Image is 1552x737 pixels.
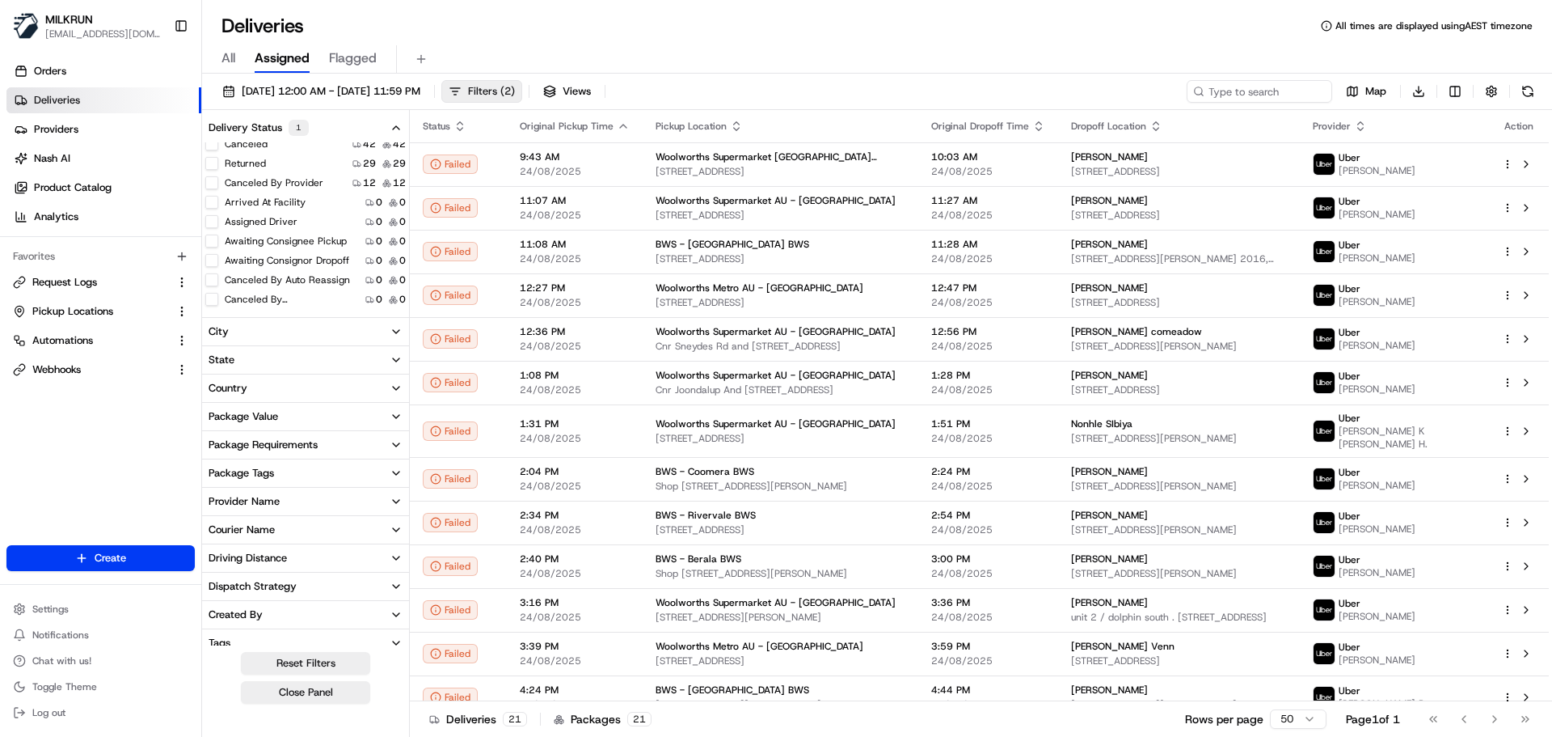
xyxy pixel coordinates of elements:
[656,465,754,478] span: BWS - Coomera BWS
[520,417,630,430] span: 1:31 PM
[1071,340,1287,353] span: [STREET_ADDRESS][PERSON_NAME]
[393,138,406,150] span: 42
[931,296,1045,309] span: 24/08/2025
[225,293,354,306] label: Canceled By [PERSON_NAME]
[1313,120,1351,133] span: Provider
[1071,553,1148,565] span: [PERSON_NAME]
[363,138,376,150] span: 42
[32,680,97,693] span: Toggle Theme
[1339,479,1415,492] span: [PERSON_NAME]
[42,104,267,121] input: Clear
[656,150,905,163] span: Woolworths Supermarket [GEOGRAPHIC_DATA] ([GEOGRAPHIC_DATA])
[202,346,409,374] button: State
[6,175,201,201] a: Product Catalog
[16,363,29,376] div: 📗
[32,252,45,265] img: 1736555255976-a54dd68f-1ca7-489b-9aae-adbdc363a1c4
[423,373,478,392] button: Failed
[202,601,409,629] button: Created By
[399,273,406,286] span: 0
[202,318,409,345] button: City
[468,84,515,99] span: Filters
[209,494,280,509] div: Provider Name
[73,171,222,184] div: We're available if you need us!
[1339,412,1360,425] span: Uber
[1071,383,1287,396] span: [STREET_ADDRESS]
[1339,597,1360,610] span: Uber
[1314,285,1335,306] img: uber-new-logo.jpeg
[1071,509,1148,522] span: [PERSON_NAME]
[520,340,630,353] span: 24/08/2025
[656,480,905,493] span: Shop [STREET_ADDRESS][PERSON_NAME]
[656,509,756,522] span: BWS - Rivervale BWS
[134,251,140,264] span: •
[656,417,896,430] span: Woolworths Supermarket AU - [GEOGRAPHIC_DATA]
[520,282,630,294] span: 12:27 PM
[130,355,266,384] a: 💻API Documentation
[34,210,78,224] span: Analytics
[520,553,630,565] span: 2:40 PM
[209,523,275,537] div: Courier Name
[1339,383,1415,396] span: [PERSON_NAME]
[656,209,905,222] span: [STREET_ADDRESS]
[520,252,630,265] span: 24/08/2025
[520,567,630,580] span: 24/08/2025
[520,194,630,207] span: 11:07 AM
[399,293,406,306] span: 0
[393,157,406,170] span: 29
[13,13,39,39] img: MILKRUN
[13,362,169,377] a: Webhooks
[931,417,1045,430] span: 1:51 PM
[143,251,176,264] span: [DATE]
[32,275,97,290] span: Request Logs
[134,294,140,307] span: •
[931,340,1045,353] span: 24/08/2025
[423,513,478,532] button: Failed
[16,155,45,184] img: 1736555255976-a54dd68f-1ca7-489b-9aae-adbdc363a1c4
[1339,466,1360,479] span: Uber
[202,516,409,544] button: Courier Name
[656,120,727,133] span: Pickup Location
[563,84,591,99] span: Views
[931,553,1045,565] span: 3:00 PM
[202,629,409,657] button: Tags
[209,409,278,424] div: Package Value
[423,198,478,218] button: Failed
[225,157,266,170] label: Returned
[1339,553,1360,566] span: Uber
[1339,80,1394,103] button: Map
[1314,372,1335,393] img: uber-new-logo.jpeg
[6,146,201,172] a: Nash AI
[221,49,235,68] span: All
[16,235,42,261] img: Asif Zaman Khan
[423,329,478,349] div: Failed
[251,207,294,227] button: See all
[289,120,309,136] div: 1
[423,286,478,305] div: Failed
[209,579,297,594] div: Dispatch Strategy
[520,209,630,222] span: 24/08/2025
[423,600,478,620] div: Failed
[34,155,63,184] img: 9188753566659_6852d8bf1fb38e338040_72.png
[221,13,304,39] h1: Deliveries
[34,151,70,166] span: Nash AI
[225,196,306,209] label: Arrived At Facility
[520,596,630,609] span: 3:16 PM
[423,557,478,576] button: Failed
[329,49,377,68] span: Flagged
[931,383,1045,396] span: 24/08/2025
[114,400,196,413] a: Powered byPylon
[1071,296,1287,309] span: [STREET_ADDRESS]
[1314,512,1335,533] img: uber-new-logo.jpeg
[423,421,478,441] button: Failed
[32,362,81,377] span: Webhooks
[931,465,1045,478] span: 2:24 PM
[656,432,905,445] span: [STREET_ADDRESS]
[423,469,478,489] button: Failed
[376,293,382,306] span: 0
[10,355,130,384] a: 📗Knowledge Base
[6,545,195,571] button: Create
[45,11,93,28] span: MILKRUN
[1335,19,1533,32] span: All times are displayed using AEST timezone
